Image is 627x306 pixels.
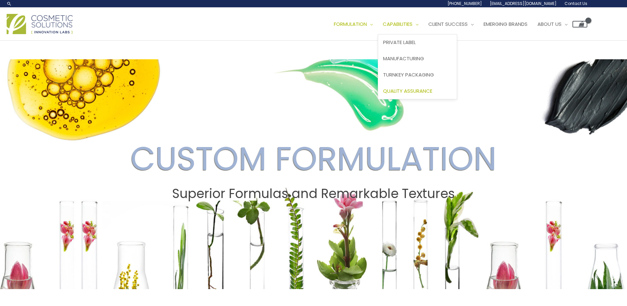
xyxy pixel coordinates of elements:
[428,21,468,27] span: Client Success
[378,51,457,67] a: Manufacturing
[6,139,621,178] h2: CUSTOM FORMULATION
[532,14,572,34] a: About Us
[383,39,416,46] span: Private Label
[324,14,587,34] nav: Site Navigation
[6,186,621,201] h2: Superior Formulas and Remarkable Textures
[7,14,73,34] img: Cosmetic Solutions Logo
[383,21,412,27] span: Capabilities
[334,21,367,27] span: Formulation
[479,14,532,34] a: Emerging Brands
[448,1,482,6] span: [PHONE_NUMBER]
[572,21,587,27] a: View Shopping Cart, empty
[383,55,424,62] span: Manufacturing
[7,1,12,6] a: Search icon link
[378,14,423,34] a: Capabilities
[378,34,457,51] a: Private Label
[383,87,432,94] span: Quality Assurance
[537,21,562,27] span: About Us
[378,67,457,83] a: Turnkey Packaging
[484,21,528,27] span: Emerging Brands
[565,1,587,6] span: Contact Us
[329,14,378,34] a: Formulation
[490,1,557,6] span: [EMAIL_ADDRESS][DOMAIN_NAME]
[383,71,434,78] span: Turnkey Packaging
[378,83,457,99] a: Quality Assurance
[423,14,479,34] a: Client Success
